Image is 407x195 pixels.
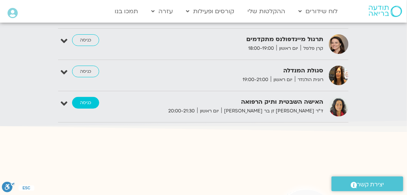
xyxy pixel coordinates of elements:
span: ד״ר [PERSON_NAME] זן בר [PERSON_NAME] [221,107,323,115]
span: יום ראשון [197,107,221,115]
span: 18:00-19:00 [246,45,276,52]
strong: תרגול מיינדפולנס מתקדמים [161,34,323,45]
span: רונית הולנדר [295,76,323,84]
a: כניסה [72,97,99,109]
strong: סגולת המנדלה [161,66,323,76]
a: כניסה [72,34,99,46]
a: קורסים ופעילות [182,4,238,18]
span: 19:00-21:00 [240,76,271,84]
a: יצירת קשר [332,177,403,191]
a: לוח שידורים [295,4,341,18]
a: ההקלטות שלי [244,4,289,18]
a: כניסה [72,66,99,78]
a: תמכו בנו [111,4,142,18]
a: עזרה [147,4,177,18]
span: יום ראשון [271,76,295,84]
img: תודעה בריאה [369,6,402,17]
span: קרן פלפל [301,45,323,52]
span: יצירת קשר [357,180,384,190]
span: 20:00-21:30 [166,107,197,115]
span: יום ראשון [276,45,301,52]
strong: האישה השבטית ותיק הרפואה [161,97,323,107]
